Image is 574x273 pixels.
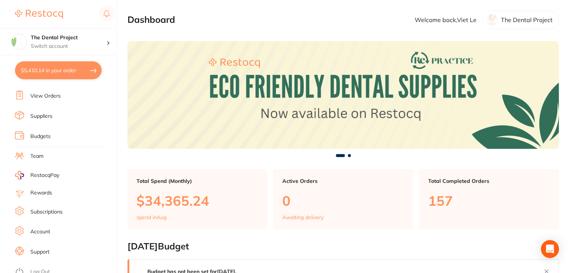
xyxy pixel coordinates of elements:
[136,214,166,220] p: spend in Aug
[415,16,477,23] p: Welcome back, Viet Le
[15,171,24,180] img: RestocqPay
[30,133,51,140] a: Budgets
[15,61,102,79] button: $5,410.14 in your order
[15,6,63,23] a: Restocq Logo
[541,240,559,258] div: Open Intercom Messenger
[428,193,550,208] p: 157
[428,178,550,184] p: Total Completed Orders
[282,193,404,208] p: 0
[30,172,59,179] span: RestocqPay
[127,169,267,230] a: Total Spend (Monthly)$34,365.24spend inAug
[282,178,404,184] p: Active Orders
[419,169,559,230] a: Total Completed Orders157
[136,178,258,184] p: Total Spend (Monthly)
[30,248,49,256] a: Support
[31,43,106,50] p: Switch account
[30,228,50,236] a: Account
[501,16,553,23] p: The Dental Project
[127,15,175,25] h2: Dashboard
[273,169,413,230] a: Active Orders0Awaiting delivery
[30,153,43,160] a: Team
[30,208,63,216] a: Subscriptions
[15,10,63,19] img: Restocq Logo
[30,189,52,197] a: Rewards
[127,41,559,149] img: Dashboard
[31,34,106,42] h4: The Dental Project
[30,92,61,100] a: View Orders
[12,34,27,49] img: The Dental Project
[136,193,258,208] p: $34,365.24
[282,214,324,220] p: Awaiting delivery
[127,241,559,252] h2: [DATE] Budget
[30,113,52,120] a: Suppliers
[15,171,59,180] a: RestocqPay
